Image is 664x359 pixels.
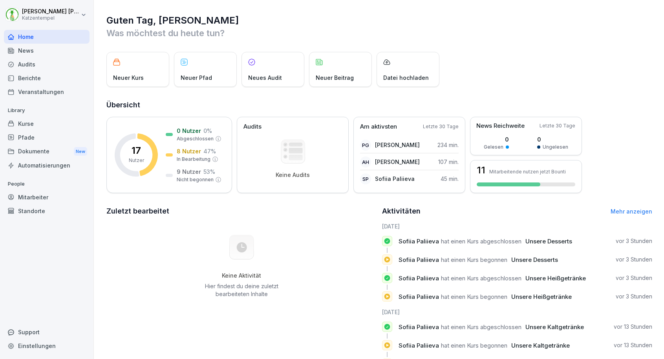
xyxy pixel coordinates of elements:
p: Library [4,104,90,117]
p: vor 3 Stunden [616,293,652,300]
p: 53 % [203,168,215,176]
span: Sofiia Paliieva [399,323,439,331]
p: 234 min. [437,141,459,149]
h2: Übersicht [106,99,652,110]
p: 8 Nutzer [177,147,201,155]
p: Was möchtest du heute tun? [106,27,652,39]
a: Kurse [4,117,90,131]
div: New [74,147,87,156]
a: Standorte [4,204,90,218]
p: Nutzer [129,157,144,164]
a: Mehr anzeigen [611,208,652,215]
span: Sofiia Paliieva [399,293,439,300]
p: Katzentempel [22,15,79,21]
h5: Keine Aktivität [202,272,281,279]
span: hat einen Kurs begonnen [441,342,507,349]
div: Dokumente [4,144,90,159]
h2: Aktivitäten [382,206,421,217]
p: Datei hochladen [383,74,429,82]
span: Unsere Kaltgetränke [525,323,584,331]
a: Automatisierungen [4,158,90,172]
p: [PERSON_NAME] [PERSON_NAME] [22,8,79,15]
span: hat einen Kurs begonnen [441,293,507,300]
p: Neuer Kurs [113,74,144,82]
span: Sofiia Paliieva [399,256,439,263]
p: Mitarbeitende nutzen jetzt Bounti [489,169,566,175]
p: People [4,178,90,190]
span: hat einen Kurs abgeschlossen [441,323,521,331]
span: Unsere Kaltgetränke [511,342,570,349]
span: Unsere Desserts [511,256,558,263]
h2: Zuletzt bearbeitet [106,206,377,217]
p: vor 13 Stunden [614,341,652,349]
p: Hier findest du deine zuletzt bearbeiteten Inhalte [202,282,281,298]
p: vor 3 Stunden [616,274,652,282]
span: Unsere Heißgetränke [511,293,572,300]
h6: [DATE] [382,222,652,230]
div: Support [4,325,90,339]
p: 9 Nutzer [177,168,201,176]
div: AH [360,156,371,168]
a: Einstellungen [4,339,90,353]
a: Home [4,30,90,44]
div: SP [360,173,371,184]
p: Neuer Pfad [181,74,212,82]
p: 17 [132,146,141,155]
div: PG [360,140,371,151]
span: Sofiia Paliieva [399,342,439,349]
span: Unsere Heißgetränke [525,274,586,282]
p: 0 % [203,127,212,135]
p: Nicht begonnen [177,176,214,183]
a: Veranstaltungen [4,85,90,99]
span: hat einen Kurs abgeschlossen [441,274,521,282]
span: hat einen Kurs abgeschlossen [441,237,521,245]
p: vor 3 Stunden [616,237,652,245]
span: hat einen Kurs begonnen [441,256,507,263]
a: Berichte [4,71,90,85]
a: Mitarbeiter [4,190,90,204]
p: 47 % [203,147,216,155]
p: Letzte 30 Tage [423,123,459,130]
p: Neuer Beitrag [316,74,354,82]
p: 0 Nutzer [177,127,201,135]
p: [PERSON_NAME] [375,141,420,149]
p: vor 13 Stunden [614,323,652,331]
p: Audits [243,122,262,131]
h3: 11 [477,166,485,175]
a: Pfade [4,131,90,144]
p: News Reichweite [476,122,525,131]
p: Keine Audits [276,171,310,179]
p: 0 [484,135,509,144]
p: Gelesen [484,144,503,151]
h1: Guten Tag, [PERSON_NAME] [106,14,652,27]
p: In Bearbeitung [177,156,210,163]
a: Audits [4,57,90,71]
p: 107 min. [438,158,459,166]
h6: [DATE] [382,308,652,316]
p: Ungelesen [543,144,568,151]
p: Am aktivsten [360,122,397,131]
p: 45 min. [441,175,459,183]
span: Sofiia Paliieva [399,274,439,282]
a: News [4,44,90,57]
p: Sofiia Paliieva [375,175,415,183]
span: Unsere Desserts [525,237,572,245]
p: vor 3 Stunden [616,256,652,263]
a: DokumenteNew [4,144,90,159]
p: Letzte 30 Tage [540,122,575,129]
span: Sofiia Paliieva [399,237,439,245]
p: Abgeschlossen [177,135,214,142]
p: [PERSON_NAME] [375,158,420,166]
p: 0 [537,135,568,144]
